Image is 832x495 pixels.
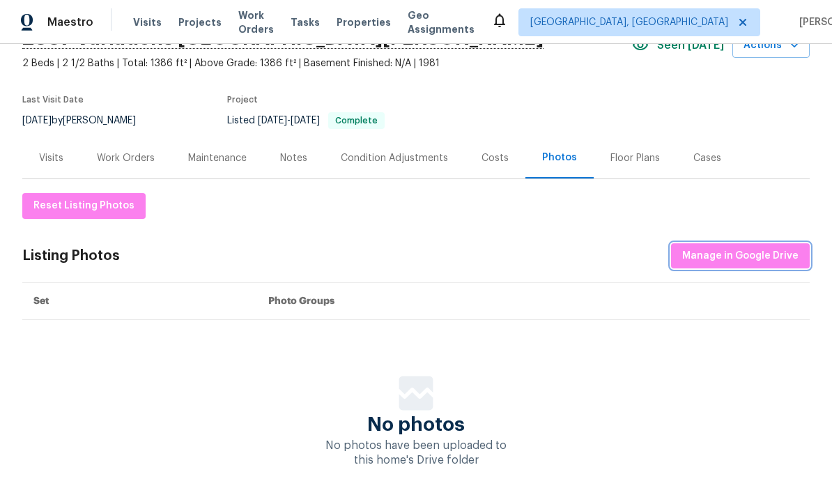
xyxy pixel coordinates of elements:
th: Photo Groups [257,283,810,320]
span: Geo Assignments [408,8,475,36]
button: Reset Listing Photos [22,193,146,219]
span: Reset Listing Photos [33,197,134,215]
span: [DATE] [258,116,287,125]
span: Project [227,96,258,104]
div: Condition Adjustments [341,151,448,165]
span: Complete [330,116,383,125]
div: Visits [39,151,63,165]
span: [DATE] [291,116,320,125]
div: Listing Photos [22,249,120,263]
span: [DATE] [22,116,52,125]
span: Visits [133,15,162,29]
div: by [PERSON_NAME] [22,112,153,129]
span: Maestro [47,15,93,29]
div: Floor Plans [610,151,660,165]
th: Set [22,283,257,320]
span: No photos [367,418,465,432]
div: Work Orders [97,151,155,165]
span: Work Orders [238,8,274,36]
span: Actions [744,37,799,54]
div: Costs [482,151,509,165]
span: [GEOGRAPHIC_DATA], [GEOGRAPHIC_DATA] [530,15,728,29]
button: Actions [732,33,810,59]
div: Maintenance [188,151,247,165]
div: Cases [693,151,721,165]
div: Photos [542,151,577,165]
button: Manage in Google Drive [671,243,810,269]
span: Manage in Google Drive [682,247,799,265]
span: - [258,116,320,125]
span: Listed [227,116,385,125]
span: Tasks [291,17,320,27]
span: Seen [DATE] [657,38,724,52]
span: Projects [178,15,222,29]
span: No photos have been uploaded to this home's Drive folder [325,440,507,466]
div: Notes [280,151,307,165]
span: 2 Beds | 2 1/2 Baths | Total: 1386 ft² | Above Grade: 1386 ft² | Basement Finished: N/A | 1981 [22,56,632,70]
span: Last Visit Date [22,96,84,104]
span: Properties [337,15,391,29]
